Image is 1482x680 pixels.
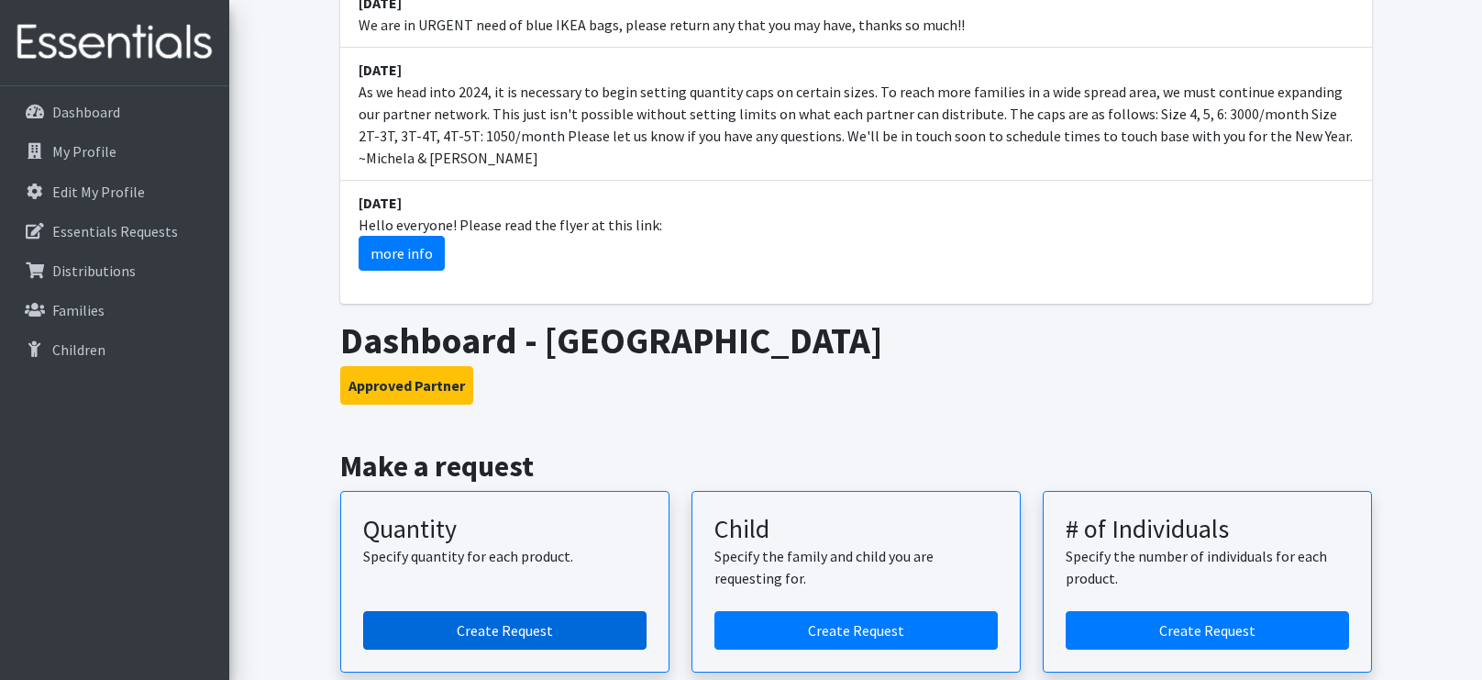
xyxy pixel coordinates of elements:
[363,545,647,567] p: Specify quantity for each product.
[359,236,445,271] a: more info
[7,292,222,329] a: Families
[1066,545,1349,589] p: Specify the number of individuals for each product.
[714,514,998,545] h3: Child
[52,103,120,121] p: Dashboard
[7,252,222,289] a: Distributions
[340,318,1372,362] h1: Dashboard - [GEOGRAPHIC_DATA]
[1066,514,1349,545] h3: # of Individuals
[52,262,136,280] p: Distributions
[1066,611,1349,650] a: Create a request by number of individuals
[363,611,647,650] a: Create a request by quantity
[52,142,116,161] p: My Profile
[7,133,222,170] a: My Profile
[7,331,222,368] a: Children
[714,545,998,589] p: Specify the family and child you are requesting for.
[714,611,998,650] a: Create a request for a child or family
[7,173,222,210] a: Edit My Profile
[52,222,178,240] p: Essentials Requests
[7,12,222,73] img: HumanEssentials
[52,301,105,319] p: Families
[52,183,145,201] p: Edit My Profile
[52,340,105,359] p: Children
[359,61,402,79] strong: [DATE]
[363,514,647,545] h3: Quantity
[340,449,1372,484] h2: Make a request
[340,366,473,405] button: Approved Partner
[359,194,402,212] strong: [DATE]
[340,181,1372,282] li: Hello everyone! Please read the flyer at this link:
[7,213,222,250] a: Essentials Requests
[7,94,222,130] a: Dashboard
[340,48,1372,181] li: As we head into 2024, it is necessary to begin setting quantity caps on certain sizes. To reach m...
